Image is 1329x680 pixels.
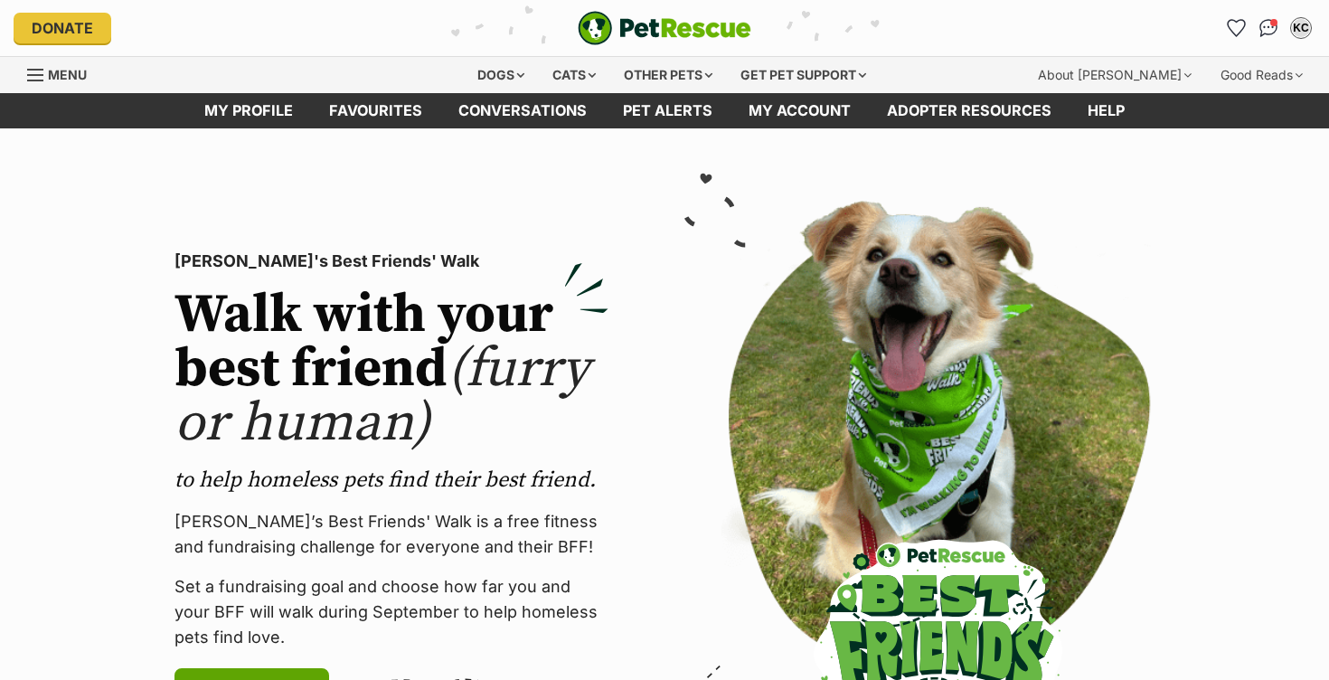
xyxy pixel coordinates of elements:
[578,11,751,45] a: PetRescue
[540,57,608,93] div: Cats
[27,57,99,90] a: Menu
[311,93,440,128] a: Favourites
[465,57,537,93] div: Dogs
[1254,14,1283,42] a: Conversations
[14,13,111,43] a: Donate
[730,93,869,128] a: My account
[174,509,608,560] p: [PERSON_NAME]’s Best Friends' Walk is a free fitness and fundraising challenge for everyone and t...
[174,288,608,451] h2: Walk with your best friend
[186,93,311,128] a: My profile
[1208,57,1315,93] div: Good Reads
[1221,14,1315,42] ul: Account quick links
[1025,57,1204,93] div: About [PERSON_NAME]
[578,11,751,45] img: logo-e224e6f780fb5917bec1dbf3a21bbac754714ae5b6737aabdf751b685950b380.svg
[174,335,589,458] span: (furry or human)
[1259,19,1278,37] img: chat-41dd97257d64d25036548639549fe6c8038ab92f7586957e7f3b1b290dea8141.svg
[1287,14,1315,42] button: My account
[605,93,730,128] a: Pet alerts
[728,57,879,93] div: Get pet support
[174,466,608,495] p: to help homeless pets find their best friend.
[1292,19,1310,37] div: KC
[48,67,87,82] span: Menu
[1221,14,1250,42] a: Favourites
[174,249,608,274] p: [PERSON_NAME]'s Best Friends' Walk
[611,57,725,93] div: Other pets
[1070,93,1143,128] a: Help
[174,574,608,650] p: Set a fundraising goal and choose how far you and your BFF will walk during September to help hom...
[869,93,1070,128] a: Adopter resources
[440,93,605,128] a: conversations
